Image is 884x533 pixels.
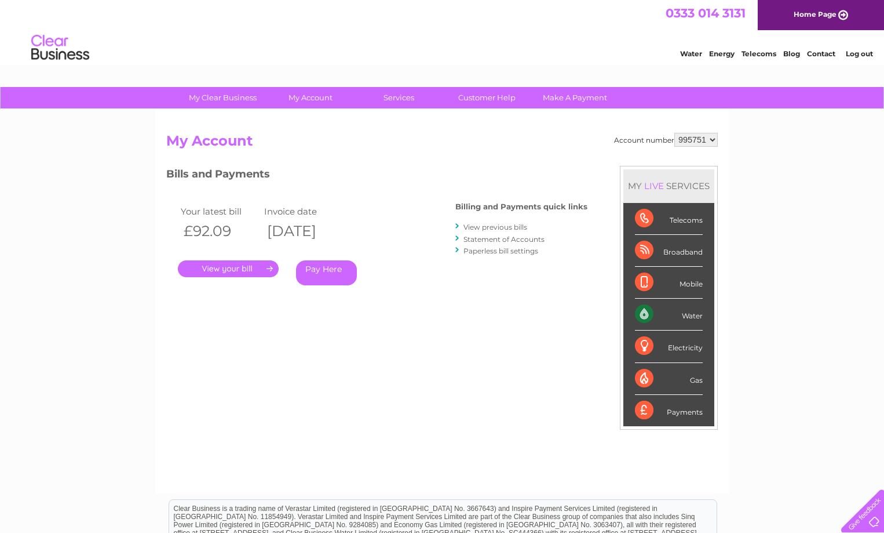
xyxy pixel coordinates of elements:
[463,235,545,244] a: Statement of Accounts
[169,6,717,56] div: Clear Business is a trading name of Verastar Limited (registered in [GEOGRAPHIC_DATA] No. 3667643...
[680,49,702,58] a: Water
[261,219,345,243] th: [DATE]
[635,235,703,267] div: Broadband
[296,260,357,285] a: Pay Here
[263,87,359,108] a: My Account
[166,133,718,155] h2: My Account
[741,49,776,58] a: Telecoms
[709,49,735,58] a: Energy
[463,246,538,255] a: Paperless bill settings
[635,395,703,426] div: Payments
[178,204,261,219] td: Your latest bill
[261,204,345,219] td: Invoice date
[635,203,703,235] div: Telecoms
[614,133,718,147] div: Account number
[166,166,587,186] h3: Bills and Payments
[527,87,623,108] a: Make A Payment
[635,267,703,299] div: Mobile
[351,87,447,108] a: Services
[178,260,279,277] a: .
[846,49,873,58] a: Log out
[175,87,271,108] a: My Clear Business
[178,219,261,243] th: £92.09
[783,49,800,58] a: Blog
[635,363,703,395] div: Gas
[666,6,746,20] a: 0333 014 3131
[439,87,535,108] a: Customer Help
[463,223,527,231] a: View previous bills
[635,299,703,331] div: Water
[455,202,587,211] h4: Billing and Payments quick links
[31,30,90,66] img: logo.png
[807,49,835,58] a: Contact
[635,331,703,362] div: Electricity
[623,169,714,202] div: MY SERVICES
[642,180,666,191] div: LIVE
